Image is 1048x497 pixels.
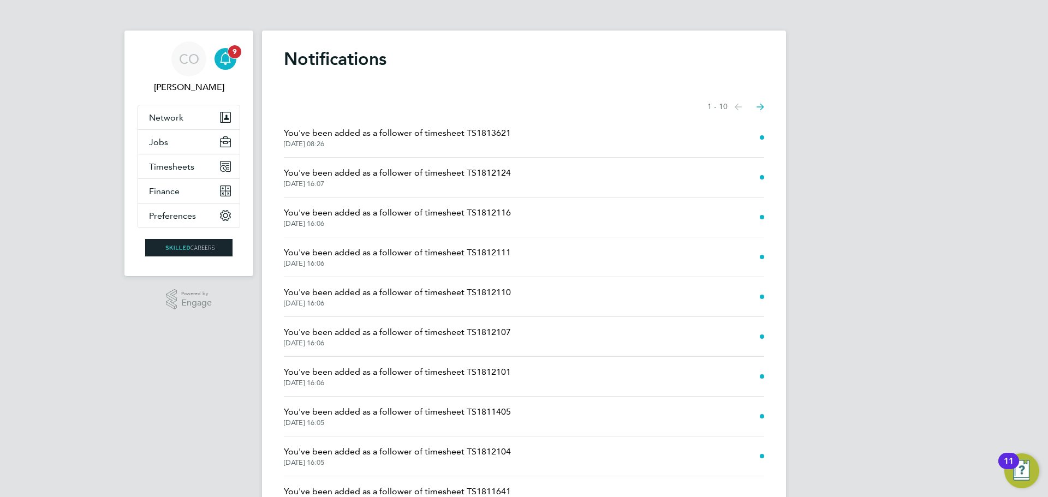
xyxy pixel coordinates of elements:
span: You've been added as a follower of timesheet TS1812101 [284,366,511,379]
span: [DATE] 16:06 [284,219,511,228]
button: Open Resource Center, 11 new notifications [1004,453,1039,488]
a: You've been added as a follower of timesheet TS1812116[DATE] 16:06 [284,206,511,228]
button: Preferences [138,203,240,227]
a: You've been added as a follower of timesheet TS1812124[DATE] 16:07 [284,166,511,188]
span: You've been added as a follower of timesheet TS1812107 [284,326,511,339]
span: You've been added as a follower of timesheet TS1811405 [284,405,511,418]
nav: Select page of notifications list [707,96,764,118]
span: 9 [228,45,241,58]
span: You've been added as a follower of timesheet TS1812116 [284,206,511,219]
button: Timesheets [138,154,240,178]
button: Finance [138,179,240,203]
a: CO[PERSON_NAME] [138,41,240,94]
span: You've been added as a follower of timesheet TS1812110 [284,286,511,299]
img: skilledcareers-logo-retina.png [145,239,233,256]
nav: Main navigation [124,31,253,276]
span: Finance [149,186,180,196]
span: Timesheets [149,161,194,172]
span: You've been added as a follower of timesheet TS1812124 [284,166,511,179]
span: Powered by [181,289,212,298]
a: You've been added as a follower of timesheet TS1812111[DATE] 16:06 [284,246,511,268]
a: You've been added as a follower of timesheet TS1811405[DATE] 16:05 [284,405,511,427]
a: Powered byEngage [166,289,212,310]
span: Engage [181,298,212,308]
span: [DATE] 16:05 [284,458,511,467]
a: Go to home page [138,239,240,256]
span: Jobs [149,137,168,147]
span: 1 - 10 [707,101,728,112]
a: You've been added as a follower of timesheet TS1812110[DATE] 16:06 [284,286,511,308]
button: Jobs [138,130,240,154]
span: Ciara O'Connell [138,81,240,94]
a: You've been added as a follower of timesheet TS1813621[DATE] 08:26 [284,127,511,148]
span: Network [149,112,183,123]
a: You've been added as a follower of timesheet TS1812107[DATE] 16:06 [284,326,511,348]
span: You've been added as a follower of timesheet TS1812111 [284,246,511,259]
span: [DATE] 16:07 [284,179,511,188]
span: [DATE] 16:05 [284,418,511,427]
button: Network [138,105,240,129]
div: 11 [1004,461,1014,475]
h1: Notifications [284,48,764,70]
span: [DATE] 16:06 [284,259,511,268]
a: You've been added as a follower of timesheet TS1812104[DATE] 16:05 [284,445,511,467]
span: You've been added as a follower of timesheet TS1813621 [284,127,511,140]
span: You've been added as a follower of timesheet TS1812104 [284,445,511,458]
span: Preferences [149,211,196,221]
span: [DATE] 16:06 [284,299,511,308]
span: [DATE] 08:26 [284,140,511,148]
a: 9 [215,41,236,76]
span: [DATE] 16:06 [284,339,511,348]
span: [DATE] 16:06 [284,379,511,387]
a: You've been added as a follower of timesheet TS1812101[DATE] 16:06 [284,366,511,387]
span: CO [179,52,199,66]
